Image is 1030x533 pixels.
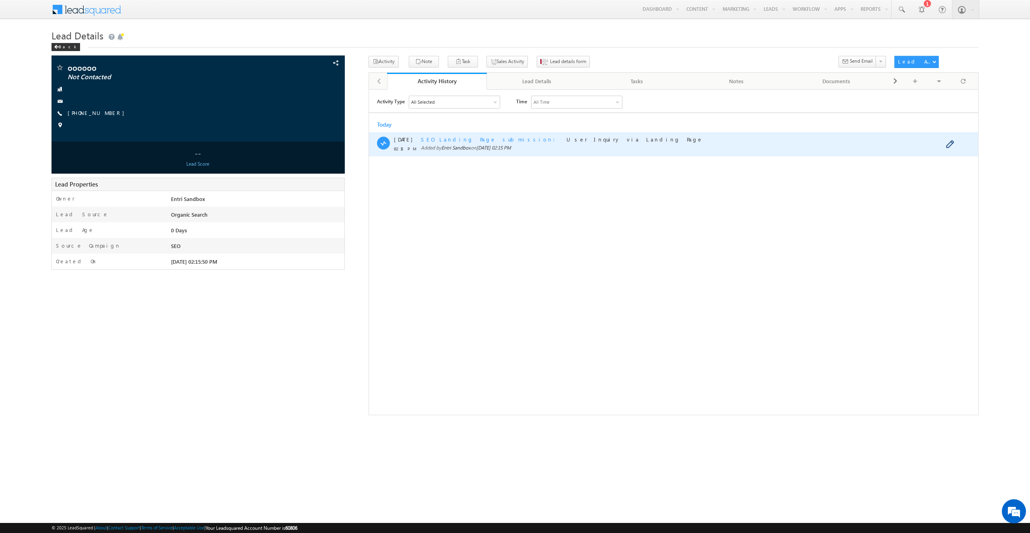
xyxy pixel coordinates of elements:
[55,180,98,188] span: Lead Properties
[369,56,399,68] button: Activity
[25,46,43,53] span: [DATE]
[51,524,297,532] span: © 2025 LeadSquared | | | | |
[56,195,75,202] label: Owner
[577,51,589,60] span: Edit
[448,56,478,68] button: Task
[42,42,135,53] div: Chat with us now
[14,42,34,53] img: d_60004797649_company_0_60004797649
[147,6,158,18] span: Time
[838,56,876,68] button: Send Email
[486,56,528,68] button: Sales Activity
[493,76,579,86] div: Lead Details
[8,31,34,39] div: Today
[10,74,147,241] textarea: Type your message and hit 'Enter'
[894,56,939,68] button: Lead Actions
[687,73,787,90] a: Notes
[593,76,680,86] div: Tasks
[40,6,131,18] div: All Selected
[487,73,587,90] a: Lead Details
[51,43,84,49] a: Back
[198,46,334,53] span: User Inquiry via Landing Page
[95,525,107,530] a: About
[550,58,586,65] span: Lead details form
[8,6,36,18] span: Activity Type
[393,77,481,85] div: Activity History
[387,73,487,90] a: Activity History
[56,258,97,265] label: Created On
[587,73,687,90] a: Tasks
[56,242,121,249] label: Source Campaign
[171,195,205,202] span: Entri Sandbox
[54,160,342,168] div: Lead Score
[174,525,204,530] a: Acceptable Use
[169,258,344,269] div: [DATE] 02:15:50 PM
[109,248,146,258] em: Start Chat
[51,43,80,51] div: Back
[107,55,142,61] span: [DATE] 02:15 PM
[42,9,66,16] div: All Selected
[787,73,887,90] a: Documents
[693,76,779,86] div: Notes
[169,226,344,238] div: 0 Days
[850,57,873,65] span: Send Email
[52,46,191,53] span: SEO Landing Page submission
[141,525,173,530] a: Terms of Service
[56,211,109,218] label: Lead Source
[165,9,181,16] div: All Time
[52,55,533,62] span: Added by on
[206,525,297,531] span: Your Leadsquared Account Number is
[72,55,102,61] span: Entri Sandbox
[537,56,590,68] button: Lead details form
[169,211,344,222] div: Organic Search
[51,29,103,42] span: Lead Details
[409,56,439,68] button: Note
[25,55,49,63] span: 02:15 PM
[169,242,344,253] div: SEO
[793,76,880,86] div: Documents
[68,64,253,72] span: oooooo
[108,525,140,530] a: Contact Support
[132,4,151,23] div: Minimize live chat window
[56,226,94,234] label: Lead Age
[898,58,932,65] div: Lead Actions
[54,146,342,160] div: --
[68,73,253,81] span: Not Contacted
[285,525,297,531] span: 60806
[68,109,128,117] span: [PHONE_NUMBER]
